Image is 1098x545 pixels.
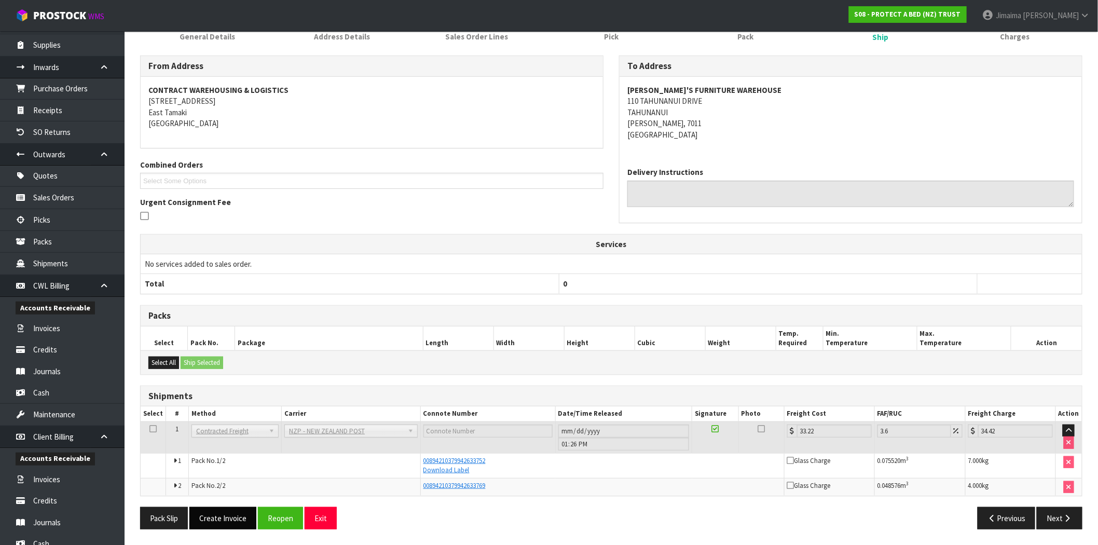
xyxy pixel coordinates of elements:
span: Sales Order Lines [445,31,508,42]
th: Total [141,274,559,294]
a: 00894210379942633769 [423,481,486,490]
th: Weight [705,326,776,351]
span: [PERSON_NAME] [1023,10,1079,20]
span: 2/2 [216,481,225,490]
strong: S08 - PROTECT A BED (NZ) TRUST [855,10,961,19]
th: # [166,406,189,421]
th: Connote Number [420,406,555,421]
td: m [874,453,965,478]
td: Pack No. [188,453,420,478]
span: 2 [178,481,181,490]
th: Method [188,406,281,421]
button: Create Invoice [189,507,256,529]
label: Urgent Consignment Fee [140,197,231,208]
button: Next [1037,507,1082,529]
button: Reopen [258,507,303,529]
label: Combined Orders [140,159,203,170]
button: Ship Selected [181,357,223,369]
span: Pick [604,31,619,42]
th: Temp. Required [776,326,823,351]
th: Action [1011,326,1082,351]
th: Date/Time Released [555,406,692,421]
button: Pack Slip [140,507,188,529]
a: 00894210379942633752 [423,456,486,465]
span: Ship [872,32,888,43]
span: Glass Charge [787,481,831,490]
input: Freight Cost [797,425,872,438]
strong: [PERSON_NAME]'S FURNITURE WAREHOUSE [627,85,781,95]
button: Exit [305,507,337,529]
span: 0.048576 [877,481,901,490]
h3: Packs [148,311,1074,321]
span: General Details [180,31,235,42]
sup: 3 [907,480,909,487]
a: S08 - PROTECT A BED (NZ) TRUST [849,6,967,23]
td: kg [965,478,1055,496]
span: Jimaima [996,10,1021,20]
span: 1/2 [216,456,225,465]
span: Accounts Receivable [16,302,95,315]
h3: To Address [627,61,1074,71]
button: Previous [978,507,1036,529]
span: Glass Charge [787,456,831,465]
h3: Shipments [148,391,1074,401]
th: Services [141,235,1082,254]
button: Select All [148,357,179,369]
th: Max. Temperature [917,326,1011,351]
th: Signature [692,406,739,421]
td: kg [965,453,1055,478]
input: Freight Charge [978,425,1053,438]
th: Package [235,326,423,351]
span: Address Details [314,31,370,42]
span: Pack [738,31,754,42]
sup: 3 [907,455,909,462]
th: Carrier [282,406,420,421]
th: Length [423,326,493,351]
h3: From Address [148,61,595,71]
span: 7.000 [968,456,982,465]
span: Contracted Freight [196,425,265,438]
input: Connote Number [423,425,553,438]
th: Height [564,326,635,351]
img: cube-alt.png [16,9,29,22]
span: Ship [140,48,1082,537]
a: Download Label [423,466,470,474]
input: Freight Adjustment [877,425,951,438]
td: m [874,478,965,496]
th: FAF/RUC [874,406,965,421]
span: 4.000 [968,481,982,490]
th: Pack No. [188,326,235,351]
small: WMS [88,11,104,21]
span: Accounts Receivable [16,453,95,466]
th: Photo [738,406,784,421]
address: [STREET_ADDRESS] East Tamaki [GEOGRAPHIC_DATA] [148,85,595,129]
span: NZP - NEW ZEALAND POST [289,425,403,438]
strong: CONTRACT WAREHOUSING & LOGISTICS [148,85,289,95]
label: Delivery Instructions [627,167,703,178]
th: Select [141,326,188,351]
span: 1 [175,425,179,433]
td: No services added to sales order. [141,254,1082,274]
th: Select [141,406,166,421]
address: 110 TAHUNANUI DRIVE TAHUNANUI [PERSON_NAME], 7011 [GEOGRAPHIC_DATA] [627,85,1074,140]
th: Cubic [635,326,705,351]
th: Width [493,326,564,351]
span: Charges [1000,31,1030,42]
span: ProStock [33,9,86,22]
th: Action [1055,406,1082,421]
span: 0 [564,279,568,289]
span: 0.075520 [877,456,901,465]
span: 1 [178,456,181,465]
th: Min. Temperature [823,326,917,351]
th: Freight Charge [965,406,1055,421]
th: Freight Cost [784,406,874,421]
td: Pack No. [188,478,420,496]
